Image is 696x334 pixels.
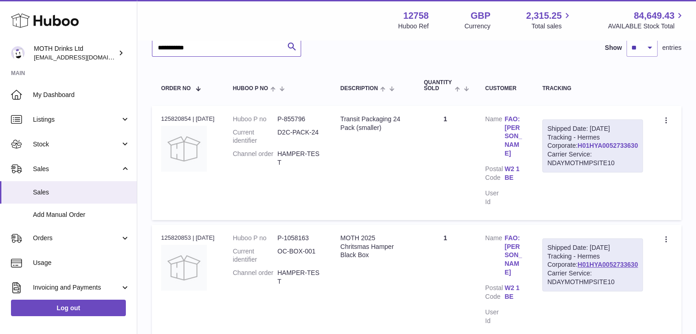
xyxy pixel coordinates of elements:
dt: Huboo P no [233,115,278,124]
span: Invoicing and Payments [33,283,120,292]
dt: Channel order [233,269,278,286]
img: no-photo.jpg [161,245,207,291]
span: Stock [33,140,120,149]
span: AVAILABLE Stock Total [608,22,685,31]
span: Orders [33,234,120,242]
span: 2,315.25 [526,10,562,22]
span: Listings [33,115,120,124]
dd: HAMPER-TEST [277,150,322,167]
div: MOTH 2025 Chritsmas Hamper Black Box [340,234,405,260]
strong: 12758 [403,10,429,22]
dt: Channel order [233,150,278,167]
span: Order No [161,86,191,92]
dd: P-1058163 [277,234,322,242]
td: 1 [415,106,476,220]
a: 84,649.43 AVAILABLE Stock Total [608,10,685,31]
a: W2 1BE [505,284,524,301]
div: Shipped Date: [DATE] [547,243,638,252]
a: FAO: [PERSON_NAME] [505,115,524,158]
dt: Name [485,115,504,160]
label: Show [605,43,622,52]
dt: Huboo P no [233,234,278,242]
div: MOTH Drinks Ltd [34,44,116,62]
div: 125820853 | [DATE] [161,234,215,242]
span: Add Manual Order [33,210,130,219]
a: H01HYA0052733630 [577,261,638,268]
span: Usage [33,259,130,267]
div: Tracking - Hermes Corporate: [542,238,643,291]
div: Tracking [542,86,643,92]
div: Carrier Service: NDAYMOTHMPSITE10 [547,150,638,167]
span: [EMAIL_ADDRESS][DOMAIN_NAME] [34,54,135,61]
dt: Name [485,234,504,279]
a: FAO: [PERSON_NAME] [505,234,524,277]
dt: User Id [485,189,504,206]
dt: User Id [485,308,504,325]
dt: Current identifier [233,247,278,264]
div: Customer [485,86,524,92]
dt: Postal Code [485,165,504,184]
div: 125820854 | [DATE] [161,115,215,123]
span: Sales [33,188,130,197]
span: entries [662,43,681,52]
dt: Current identifier [233,128,278,145]
dd: OC-BOX-001 [277,247,322,264]
div: Currency [464,22,491,31]
span: Quantity Sold [424,80,453,92]
img: no-photo.jpg [161,126,207,172]
span: Total sales [531,22,572,31]
a: Log out [11,300,126,316]
dd: HAMPER-TEST [277,269,322,286]
a: 2,315.25 Total sales [526,10,572,31]
div: Shipped Date: [DATE] [547,124,638,133]
div: Tracking - Hermes Corporate: [542,119,643,172]
dd: D2C-PACK-24 [277,128,322,145]
span: My Dashboard [33,91,130,99]
dt: Postal Code [485,284,504,303]
a: H01HYA0052733630 [577,142,638,149]
strong: GBP [470,10,490,22]
img: orders@mothdrinks.com [11,46,25,60]
dd: P-855796 [277,115,322,124]
div: Transit Packaging 24 Pack (smaller) [340,115,405,132]
div: Carrier Service: NDAYMOTHMPSITE10 [547,269,638,286]
span: Description [340,86,378,92]
a: W2 1BE [505,165,524,182]
span: 84,649.43 [634,10,674,22]
span: Sales [33,165,120,173]
span: Huboo P no [233,86,268,92]
div: Huboo Ref [398,22,429,31]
